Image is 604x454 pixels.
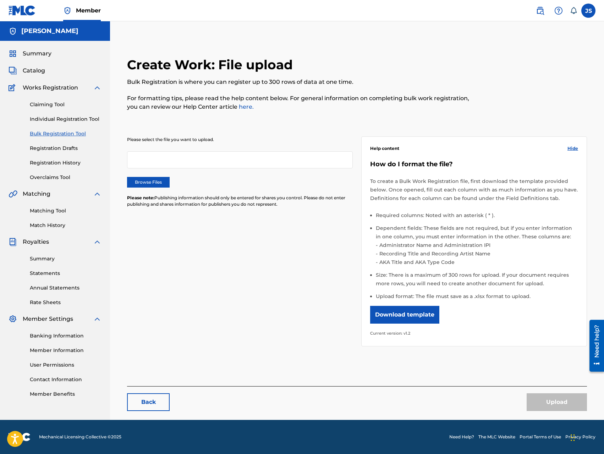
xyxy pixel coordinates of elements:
a: The MLC Website [478,434,515,440]
a: Annual Statements [30,284,101,292]
li: Recording Title and Recording Artist Name [378,249,578,258]
a: Contact Information [30,376,101,383]
li: Upload format: The file must save as a .xlsx format to upload. [376,292,578,301]
div: Help [551,4,566,18]
img: Accounts [9,27,17,36]
li: Dependent fields: These fields are not required, but if you enter information in one column, you ... [376,224,578,271]
a: User Permissions [30,361,101,369]
img: Member Settings [9,315,17,323]
span: Works Registration [23,83,78,92]
p: For formatting tips, please read the help content below. For general information on completing bu... [127,94,481,111]
p: To create a Bulk Work Registration file, first download the template provided below. Once opened,... [370,177,578,202]
img: expand [93,315,101,323]
img: MLC Logo [9,5,36,16]
li: Required columns: Noted with an asterisk ( * ). [376,211,578,224]
div: Drag [571,427,575,448]
img: help [554,6,563,15]
div: Notifications [570,7,577,14]
a: Match History [30,222,101,229]
img: Works Registration [9,83,18,92]
h5: Jerome Francis Singleton Jr [21,27,78,35]
img: search [536,6,544,15]
span: Please note: [127,195,154,200]
li: Size: There is a maximum of 300 rows for upload. If your document requires more rows, you will ne... [376,271,578,292]
span: Help content [370,145,399,152]
div: User Menu [581,4,595,18]
span: Mechanical Licensing Collective © 2025 [39,434,121,440]
p: Please select the file you want to upload. [127,136,353,143]
span: Member [76,6,101,15]
a: Registration History [30,159,101,167]
a: Claiming Tool [30,101,101,108]
a: SummarySummary [9,49,51,58]
img: logo [9,433,31,441]
a: Privacy Policy [565,434,595,440]
a: Statements [30,270,101,277]
iframe: Resource Center [584,317,604,374]
img: Royalties [9,238,17,246]
h2: Create Work: File upload [127,57,296,73]
a: Individual Registration Tool [30,115,101,123]
img: expand [93,83,101,92]
span: Summary [23,49,51,58]
a: Summary [30,255,101,263]
a: Back [127,393,170,411]
a: Matching Tool [30,207,101,215]
span: Member Settings [23,315,73,323]
a: Portal Terms of Use [520,434,561,440]
p: Current version: v1.2 [370,329,578,337]
a: Registration Drafts [30,145,101,152]
h5: How do I format the file? [370,160,578,168]
li: Administrator Name and Administration IPI [378,241,578,249]
a: Overclaims Tool [30,174,101,181]
label: Browse Files [127,177,170,188]
span: Matching [23,190,50,198]
a: Rate Sheets [30,299,101,306]
p: Bulk Registration is where you can register up to 300 rows of data at one time. [127,78,481,86]
li: AKA Title and AKA Type Code [378,258,578,266]
span: Hide [567,145,578,152]
a: Bulk Registration Tool [30,130,101,137]
img: Matching [9,190,17,198]
a: here. [237,103,254,110]
img: expand [93,190,101,198]
img: expand [93,238,101,246]
a: Banking Information [30,332,101,340]
a: Member Benefits [30,390,101,398]
img: Top Rightsholder [63,6,72,15]
a: Public Search [533,4,547,18]
a: CatalogCatalog [9,66,45,75]
img: Catalog [9,66,17,75]
iframe: Chat Widget [569,420,604,454]
a: Need Help? [449,434,474,440]
button: Download template [370,306,439,324]
img: Summary [9,49,17,58]
p: Publishing information should only be entered for shares you control. Please do not enter publish... [127,195,353,207]
span: Royalties [23,238,49,246]
a: Member Information [30,347,101,354]
span: Catalog [23,66,45,75]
